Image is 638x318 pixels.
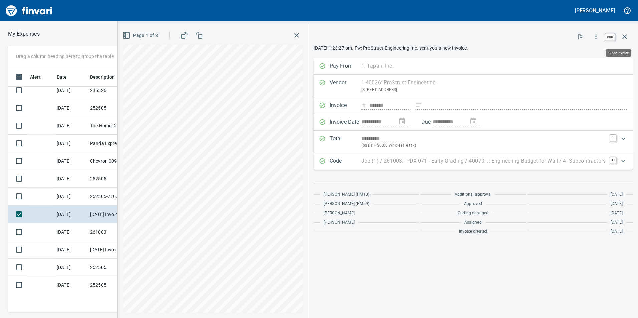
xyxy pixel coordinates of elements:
[4,3,54,19] img: Finvari
[464,201,482,207] span: Approved
[54,206,87,223] td: [DATE]
[573,5,617,16] button: [PERSON_NAME]
[610,157,616,164] a: C
[330,157,361,166] p: Code
[314,131,633,153] div: Expand
[57,73,67,81] span: Date
[87,241,147,259] td: [DATE] Invoice 16143 from Construction Ahead, Inc dba Pavement Surface Control (1-11145)
[455,191,492,198] span: Additional approval
[611,191,623,198] span: [DATE]
[611,201,623,207] span: [DATE]
[87,259,147,276] td: 252505
[8,30,40,38] p: My Expenses
[54,99,87,117] td: [DATE]
[54,135,87,152] td: [DATE]
[87,82,147,99] td: 235526
[611,228,623,235] span: [DATE]
[464,219,482,226] span: Assigned
[611,210,623,217] span: [DATE]
[54,152,87,170] td: [DATE]
[90,73,124,81] span: Description
[30,73,41,81] span: Alert
[324,219,355,226] span: [PERSON_NAME]
[8,30,40,38] nav: breadcrumb
[87,206,147,223] td: [DATE] Invoice INV-788 from ProStruct Engineering (1-40026)
[54,117,87,135] td: [DATE]
[605,33,615,41] a: esc
[361,142,606,149] p: (basis + $0.00 Wholesale tax)
[611,219,623,226] span: [DATE]
[87,152,147,170] td: Chevron 0095314 [GEOGRAPHIC_DATA] OR
[87,135,147,152] td: Panda Express #[GEOGRAPHIC_DATA] OR
[589,29,603,44] button: More
[314,153,633,170] div: Expand
[324,201,369,207] span: [PERSON_NAME] (PM59)
[324,191,369,198] span: [PERSON_NAME] (PM10)
[330,135,361,149] p: Total
[87,117,147,135] td: The Home Depot #1811 Caldwell ID
[575,7,615,14] h5: [PERSON_NAME]
[54,259,87,276] td: [DATE]
[54,276,87,294] td: [DATE]
[54,241,87,259] td: [DATE]
[324,210,355,217] span: [PERSON_NAME]
[30,73,49,81] span: Alert
[124,31,158,40] span: Page 1 of 3
[54,188,87,205] td: [DATE]
[610,135,616,141] a: T
[314,45,633,51] p: [DATE] 1:23:27 pm. Fw: ProStruct Engineering Inc. sent you a new invoice.
[87,276,147,294] td: 252505
[459,228,487,235] span: Invoice created
[54,170,87,188] td: [DATE]
[57,73,76,81] span: Date
[121,29,161,42] button: Page 1 of 3
[458,210,488,217] span: Coding changed
[90,73,115,81] span: Description
[361,157,606,165] p: Job (1) / 261003.: PDX 071 - Early Grading / 40070. .: Engineering Budget for Wall / 4: Subcontra...
[16,53,114,60] p: Drag a column heading here to group the table
[87,223,147,241] td: 261003
[54,223,87,241] td: [DATE]
[87,99,147,117] td: 252505
[87,170,147,188] td: 252505
[54,82,87,99] td: [DATE]
[87,188,147,205] td: 252505-7107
